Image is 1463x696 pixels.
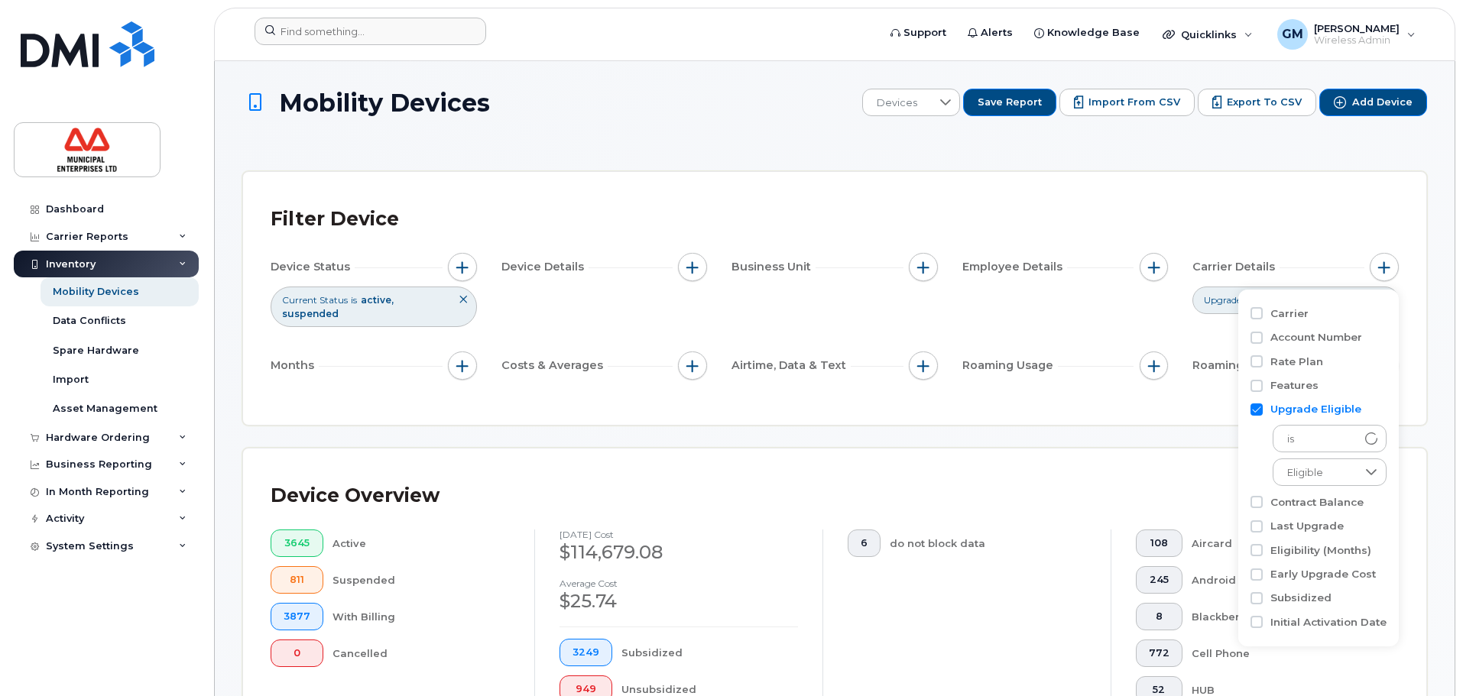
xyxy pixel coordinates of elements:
[1192,603,1375,630] div: Blackberry
[282,293,348,306] span: Current Status
[1149,574,1169,586] span: 245
[1192,639,1375,667] div: Cell Phone
[1192,566,1375,594] div: Android
[890,529,1087,557] div: do not block data
[1270,354,1323,369] label: Rate Plan
[861,537,868,549] span: 6
[963,89,1056,116] button: Save Report
[1270,519,1344,533] label: Last Upgrade
[621,639,799,666] div: Subsidized
[1352,95,1413,109] span: Add Device
[1192,259,1280,275] span: Carrier Details
[962,259,1067,275] span: Employee Details
[332,566,511,594] div: Suspended
[560,639,612,666] button: 3249
[271,358,319,374] span: Months
[560,539,798,565] div: $114,679.08
[332,603,511,630] div: With Billing
[1270,615,1387,630] label: Initial Activation Date
[271,639,323,667] button: 0
[848,529,881,557] button: 6
[332,639,511,667] div: Cancelled
[560,588,798,614] div: $25.74
[1270,378,1319,393] label: Features
[332,529,511,557] div: Active
[560,529,798,539] h4: [DATE] cost
[1273,426,1357,453] span: is
[1270,591,1332,605] label: Subsidized
[731,358,851,374] span: Airtime, Data & Text
[284,610,310,623] span: 3877
[560,578,798,588] h4: Average cost
[271,199,399,239] div: Filter Device
[1270,567,1376,581] label: Early Upgrade Cost
[1273,459,1357,487] span: Eligible
[284,647,310,659] span: 0
[279,89,490,116] span: Mobility Devices
[573,646,599,659] span: 3249
[501,358,608,374] span: Costs & Averages
[1227,95,1302,109] span: Export to CSV
[271,476,440,516] div: Device Overview
[1270,495,1364,510] label: Contract Balance
[1198,89,1316,116] button: Export to CSV
[731,259,816,275] span: Business Unit
[1149,537,1169,549] span: 108
[1136,566,1182,594] button: 245
[1204,293,1276,306] span: Upgrade Eligible
[863,89,931,117] span: Devices
[501,259,589,275] span: Device Details
[271,259,355,275] span: Device Status
[1270,402,1361,416] label: Upgrade Eligible
[1270,330,1362,345] label: Account Number
[284,574,310,586] span: 811
[284,537,310,549] span: 3645
[1192,529,1375,557] div: Aircard
[271,529,323,557] button: 3645
[351,293,357,306] span: is
[1059,89,1195,116] button: Import from CSV
[1319,89,1427,116] button: Add Device
[978,95,1042,109] span: Save Report
[1136,603,1182,630] button: 8
[1136,639,1182,667] button: 772
[573,683,599,695] span: 949
[1149,684,1169,696] span: 52
[1136,529,1182,557] button: 108
[1149,647,1169,659] span: 772
[361,294,394,306] span: active
[1149,610,1169,623] span: 8
[271,566,323,594] button: 811
[271,603,323,630] button: 3877
[1088,95,1180,109] span: Import from CSV
[1270,306,1309,321] label: Carrier
[1270,543,1371,558] label: Eligibility (Months)
[962,358,1058,374] span: Roaming Usage
[282,308,339,319] span: suspended
[1192,358,1278,374] span: Roaming Cost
